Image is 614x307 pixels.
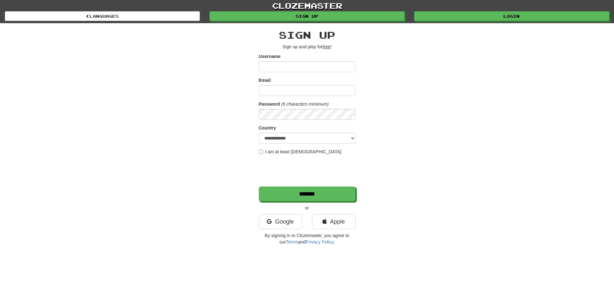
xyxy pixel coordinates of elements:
p: By signing in to Clozemaster, you agree to our and . [259,232,356,245]
label: Country [259,125,276,131]
h2: Sign up [259,30,356,40]
label: Email [259,77,271,83]
a: Languages [5,11,200,21]
p: or [259,205,356,211]
p: Sign up and play for ! [259,43,356,50]
a: Apple [312,214,356,229]
a: Terms [286,239,298,245]
input: I am at least [DEMOGRAPHIC_DATA] [259,150,263,154]
u: free [323,44,330,49]
a: Privacy Policy [306,239,333,245]
label: Password [259,101,280,107]
label: I am at least [DEMOGRAPHIC_DATA] [259,149,342,155]
label: Username [259,53,281,60]
em: (6 characters minimum) [281,101,329,107]
a: Google [259,214,302,229]
iframe: reCAPTCHA [259,158,357,183]
a: Sign up [210,11,404,21]
a: Login [414,11,609,21]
